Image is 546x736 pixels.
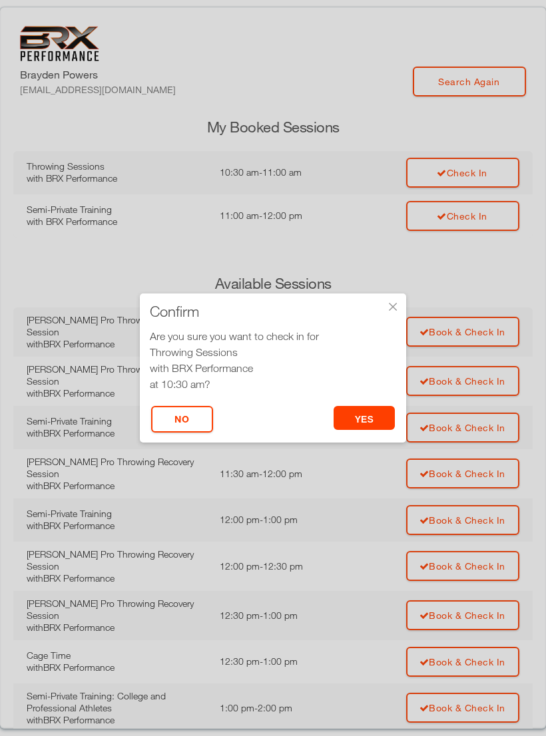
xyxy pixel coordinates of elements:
div: × [386,300,400,313]
div: Throwing Sessions [150,344,396,360]
button: yes [334,406,396,430]
div: Are you sure you want to check in for at 10:30 am? [150,328,396,392]
div: with BRX Performance [150,360,396,376]
button: No [151,406,213,433]
span: Confirm [150,305,199,318]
